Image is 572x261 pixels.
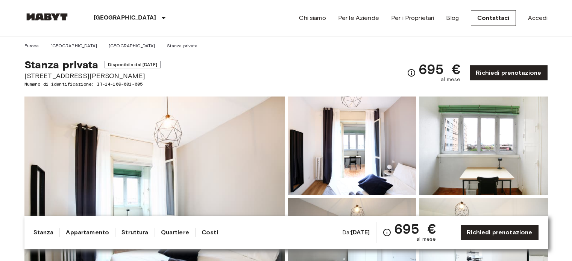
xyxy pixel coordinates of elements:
a: Contattaci [471,10,516,26]
img: Picture of unit IT-14-109-001-005 [419,97,548,195]
span: Disponibile dal [DATE] [105,61,161,68]
span: Da: [342,228,370,237]
a: Costi [202,228,218,237]
img: Habyt [24,13,70,21]
a: Europa [24,42,39,49]
a: Struttura [121,228,148,237]
span: [STREET_ADDRESS][PERSON_NAME] [24,71,161,81]
b: [DATE] [351,229,370,236]
a: Stanza [33,228,54,237]
a: Appartamento [66,228,109,237]
a: [GEOGRAPHIC_DATA] [109,42,155,49]
span: al mese [441,76,460,83]
a: Chi siamo [299,14,326,23]
a: Per i Proprietari [391,14,434,23]
span: al mese [416,235,436,243]
a: Per le Aziende [338,14,379,23]
span: Stanza privata [24,58,99,71]
span: 695 € [419,62,461,76]
a: Stanza privata [167,42,198,49]
a: Richiedi prenotazione [469,65,548,81]
a: Quartiere [161,228,189,237]
a: [GEOGRAPHIC_DATA] [50,42,97,49]
svg: Verifica i dettagli delle spese nella sezione 'Riassunto dei Costi'. Si prega di notare che gli s... [382,228,391,237]
span: Numero di identificazione: IT-14-109-001-005 [24,81,161,88]
a: Accedi [528,14,548,23]
img: Picture of unit IT-14-109-001-005 [288,97,416,195]
svg: Verifica i dettagli delle spese nella sezione 'Riassunto dei Costi'. Si prega di notare che gli s... [407,68,416,77]
p: [GEOGRAPHIC_DATA] [94,14,156,23]
a: Blog [446,14,459,23]
a: Richiedi prenotazione [460,225,539,240]
span: 695 € [394,222,436,235]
